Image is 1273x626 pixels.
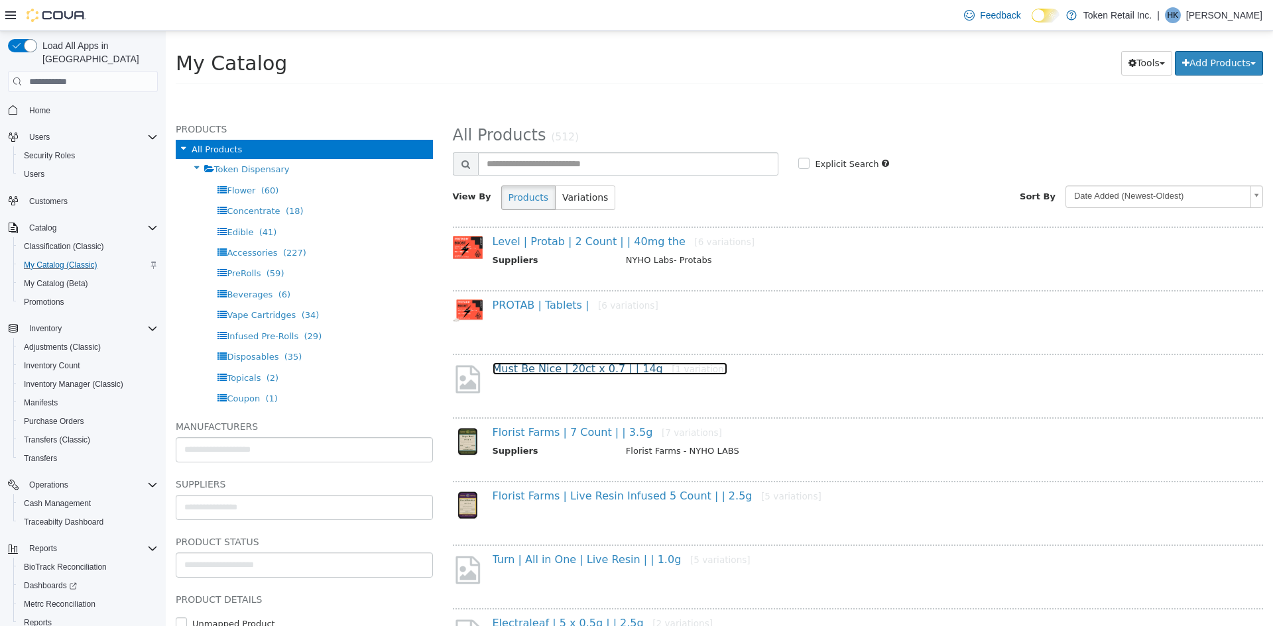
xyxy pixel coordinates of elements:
span: (227) [117,217,141,227]
a: Adjustments (Classic) [19,339,106,355]
span: Catalog [24,220,158,236]
span: BioTrack Reconciliation [24,562,107,572]
button: Users [3,128,163,146]
a: Date Added (Newest-Oldest) [900,154,1097,177]
span: View By [287,160,326,170]
button: Operations [3,476,163,494]
img: Cova [27,9,86,22]
button: Catalog [3,219,163,237]
span: (35) [119,321,137,331]
a: Promotions [19,294,70,310]
button: Promotions [13,293,163,311]
img: missing-image.png [287,586,317,619]
a: Manifests [19,395,63,411]
span: All Products [26,113,76,123]
span: Concentrate [61,175,114,185]
span: Adjustments (Classic) [24,342,101,352]
span: Metrc Reconciliation [19,596,158,612]
span: Purchase Orders [19,413,158,429]
span: Date Added (Newest-Oldest) [900,155,1079,176]
span: My Catalog (Classic) [24,260,97,270]
span: (18) [120,175,138,185]
span: Users [29,132,50,142]
span: Inventory Count [24,360,80,371]
h5: Product Details [10,560,267,576]
span: Adjustments (Classic) [19,339,158,355]
button: Inventory Manager (Classic) [13,375,163,393]
a: Transfers (Classic) [19,432,95,448]
span: Reports [24,541,158,556]
span: Reports [29,543,57,554]
span: (1) [99,362,111,372]
span: Load All Apps in [GEOGRAPHIC_DATA] [37,39,158,66]
h5: Suppliers [10,445,267,461]
span: (59) [101,237,119,247]
button: My Catalog (Classic) [13,256,163,274]
span: Manifests [19,395,158,411]
span: Metrc Reconciliation [24,599,95,609]
a: Metrc Reconciliation [19,596,101,612]
span: (34) [136,279,154,289]
span: Inventory [24,321,158,337]
label: Explicit Search [646,127,713,140]
span: Accessories [61,217,111,227]
a: Must Be Nice | 20ct x 0.7 | | 14g[1 variation] [327,331,562,344]
button: Variations [389,154,450,179]
button: Add Products [1009,20,1097,44]
span: Security Roles [24,150,75,161]
a: Feedback [959,2,1026,28]
button: Adjustments (Classic) [13,338,163,356]
span: Beverages [61,258,107,268]
a: My Catalog (Classic) [19,257,103,273]
small: [5 variations] [524,523,585,534]
button: Purchase Orders [13,412,163,431]
button: Metrc Reconciliation [13,595,163,613]
span: (29) [139,300,156,310]
a: Inventory Manager (Classic) [19,376,129,392]
button: Customers [3,191,163,211]
span: Customers [29,196,68,207]
span: Security Roles [19,148,158,164]
a: Traceabilty Dashboard [19,514,109,530]
a: Dashboards [13,576,163,595]
td: NYHO Labs- Protabs [450,223,1068,239]
span: Inventory Manager (Classic) [19,376,158,392]
span: Home [24,101,158,118]
img: missing-image.png [287,332,317,364]
button: Operations [24,477,74,493]
span: Topicals [61,342,95,352]
a: Transfers [19,450,62,466]
button: Security Roles [13,146,163,165]
button: BioTrack Reconciliation [13,558,163,576]
span: Traceabilty Dashboard [19,514,158,530]
th: Suppliers [327,413,450,430]
a: My Catalog (Beta) [19,276,93,291]
span: Edible [61,196,88,206]
span: Promotions [19,294,158,310]
h5: Manufacturers [10,388,267,403]
span: Transfers (Classic) [24,435,90,445]
a: Security Roles [19,148,80,164]
span: Operations [24,477,158,493]
span: Transfers [24,453,57,464]
a: Florist Farms | 7 Count | | 3.5g[7 variations] [327,395,556,407]
input: Dark Mode [1032,9,1060,23]
button: Reports [3,539,163,558]
button: Inventory [3,319,163,338]
span: Vape Cartridges [61,279,130,289]
small: [5 variations] [595,460,656,470]
span: (6) [113,258,125,268]
span: Dashboards [24,580,77,591]
button: Users [13,165,163,183]
a: Cash Management [19,496,96,511]
span: Inventory [29,323,62,334]
button: Home [3,100,163,119]
td: Florist Farms - NYHO LABS [450,413,1068,430]
small: [7 variations] [496,396,556,407]
p: Token Retail Inc. [1083,7,1152,23]
button: Cash Management [13,494,163,513]
h5: Product Status [10,503,267,519]
span: Classification (Classic) [19,238,158,254]
a: Florist Farms | Live Resin Infused 5 Count | | 2.5g[5 variations] [327,458,656,471]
